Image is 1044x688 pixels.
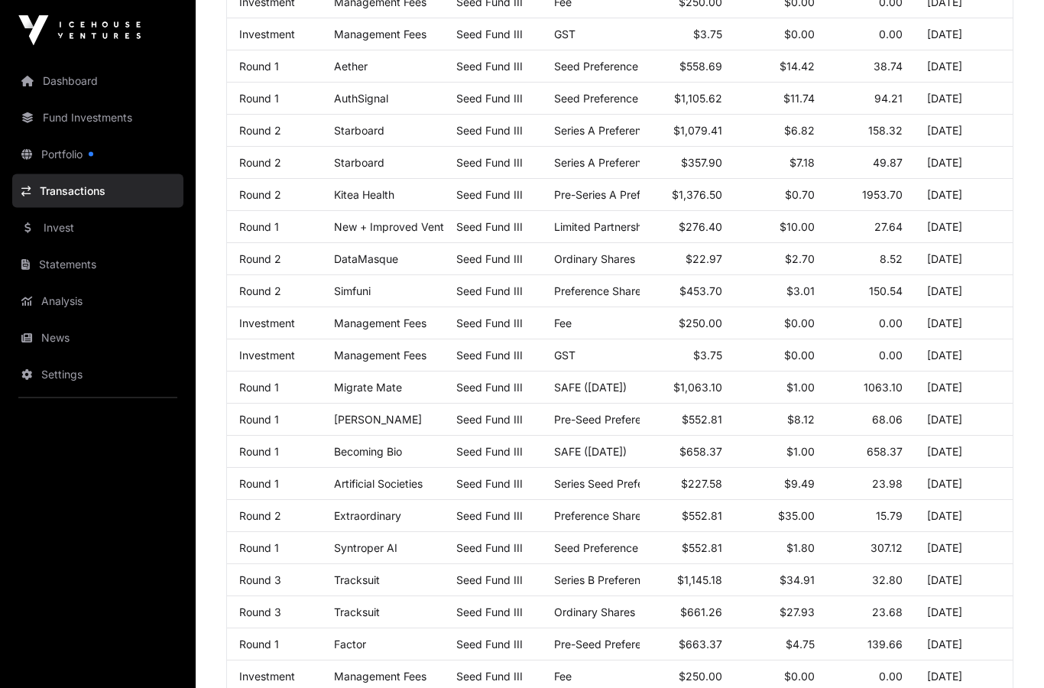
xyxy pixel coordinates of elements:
[239,414,279,427] a: Round 1
[640,501,734,533] td: $552.81
[554,381,627,394] span: SAFE ([DATE])
[12,174,183,208] a: Transactions
[873,157,903,170] span: 49.87
[239,670,295,683] a: Investment
[456,92,523,105] a: Seed Fund III
[872,606,903,619] span: 23.68
[780,60,815,73] span: $14.42
[554,125,691,138] span: Series A Preference Shares
[554,157,691,170] span: Series A Preference Shares
[334,157,384,170] a: Starboard
[239,478,279,491] a: Round 1
[640,244,734,276] td: $22.97
[12,284,183,318] a: Analysis
[239,542,279,555] a: Round 1
[554,92,676,105] span: Seed Preference Shares
[640,83,734,115] td: $1,105.62
[640,212,734,244] td: $276.40
[334,28,432,41] p: Management Fees
[640,308,734,340] td: $250.00
[334,606,380,619] a: Tracksuit
[640,51,734,83] td: $558.69
[239,574,281,587] a: Round 3
[915,276,1013,308] td: [DATE]
[789,157,815,170] span: $7.18
[915,501,1013,533] td: [DATE]
[784,28,815,41] span: $0.00
[640,372,734,404] td: $1,063.10
[640,629,734,661] td: $663.37
[915,404,1013,436] td: [DATE]
[879,317,903,330] span: 0.00
[785,253,815,266] span: $2.70
[456,125,523,138] a: Seed Fund III
[239,638,279,651] a: Round 1
[12,248,183,281] a: Statements
[239,253,281,266] a: Round 2
[780,606,815,619] span: $27.93
[786,285,815,298] span: $3.01
[12,211,183,245] a: Invest
[640,436,734,469] td: $658.37
[334,542,397,555] a: Syntroper AI
[554,349,575,362] span: GST
[456,542,523,555] a: Seed Fund III
[456,381,523,394] a: Seed Fund III
[554,285,647,298] span: Preference Shares
[334,349,432,362] p: Management Fees
[456,638,523,651] a: Seed Fund III
[640,565,734,597] td: $1,145.18
[915,436,1013,469] td: [DATE]
[554,446,627,459] span: SAFE ([DATE])
[334,510,401,523] a: Extraordinary
[239,349,295,362] a: Investment
[554,189,712,202] span: Pre-Series A Preference Shares
[874,92,903,105] span: 94.21
[456,574,523,587] a: Seed Fund III
[867,638,903,651] span: 139.66
[334,125,384,138] a: Starboard
[915,469,1013,501] td: [DATE]
[872,478,903,491] span: 23.98
[640,148,734,180] td: $357.90
[334,253,398,266] a: DataMasque
[334,189,394,202] a: Kitea Health
[12,64,183,98] a: Dashboard
[334,381,402,394] a: Migrate Mate
[869,285,903,298] span: 150.54
[334,478,423,491] a: Artificial Societies
[239,381,279,394] a: Round 1
[456,189,523,202] a: Seed Fund III
[868,125,903,138] span: 158.32
[786,542,815,555] span: $1.80
[456,28,523,41] a: Seed Fund III
[239,510,281,523] a: Round 2
[784,670,815,683] span: $0.00
[915,148,1013,180] td: [DATE]
[915,533,1013,565] td: [DATE]
[334,92,388,105] a: AuthSignal
[915,597,1013,629] td: [DATE]
[12,101,183,135] a: Fund Investments
[334,285,371,298] a: Simfuni
[640,533,734,565] td: $552.81
[456,285,523,298] a: Seed Fund III
[785,189,815,202] span: $0.70
[968,615,1044,688] iframe: Chat Widget
[12,138,183,171] a: Portfolio
[334,221,465,234] a: New + Improved Ventures
[915,115,1013,148] td: [DATE]
[554,221,679,234] span: Limited Partnership Units
[554,253,635,266] span: Ordinary Shares
[640,115,734,148] td: $1,079.41
[640,469,734,501] td: $227.58
[786,381,815,394] span: $1.00
[784,349,815,362] span: $0.00
[784,317,815,330] span: $0.00
[915,83,1013,115] td: [DATE]
[864,381,903,394] span: 1063.10
[879,670,903,683] span: 0.00
[334,317,432,330] p: Management Fees
[780,221,815,234] span: $10.00
[786,638,815,651] span: $4.75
